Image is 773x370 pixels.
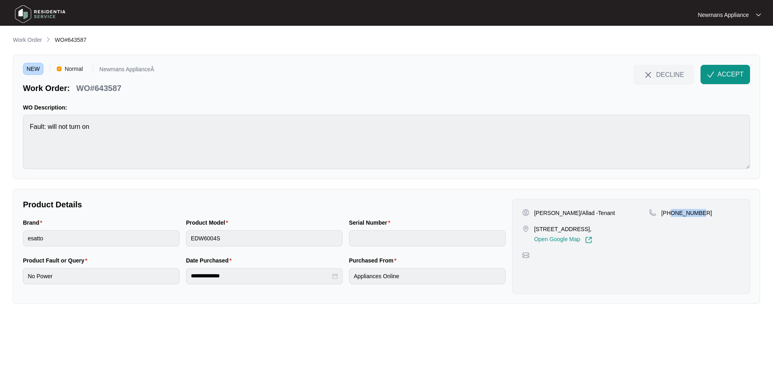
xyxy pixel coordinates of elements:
[643,70,653,80] img: close-Icon
[23,230,180,246] input: Brand
[349,268,506,284] input: Purchased From
[698,11,749,19] p: Newmans Appliance
[633,65,694,84] button: close-IconDECLINE
[349,256,400,265] label: Purchased From
[756,13,761,17] img: dropdown arrow
[522,209,529,216] img: user-pin
[522,225,529,232] img: map-pin
[23,199,506,210] p: Product Details
[55,37,87,43] span: WO#643587
[534,225,592,233] p: [STREET_ADDRESS],
[12,2,68,26] img: residentia service logo
[649,209,656,216] img: map-pin
[23,256,91,265] label: Product Fault or Query
[186,256,235,265] label: Date Purchased
[23,115,750,169] textarea: Fault: will not turn on
[534,236,592,244] a: Open Google Map
[186,219,231,227] label: Product Model
[707,71,714,78] img: check-Icon
[62,63,86,75] span: Normal
[585,236,592,244] img: Link-External
[23,103,750,112] p: WO Description:
[191,272,331,280] input: Date Purchased
[23,268,180,284] input: Product Fault or Query
[522,252,529,259] img: map-pin
[661,209,712,217] p: [PHONE_NUMBER]
[349,230,506,246] input: Serial Number
[23,219,45,227] label: Brand
[13,36,42,44] p: Work Order
[534,209,615,217] p: [PERSON_NAME]/Allad -Tenant
[349,219,393,227] label: Serial Number
[45,36,52,43] img: chevron-right
[57,66,62,71] img: Vercel Logo
[656,70,684,79] span: DECLINE
[701,65,750,84] button: check-IconACCEPT
[99,66,154,75] p: Newmans ApplianceÂ
[717,70,744,79] span: ACCEPT
[23,83,70,94] p: Work Order:
[11,36,43,45] a: Work Order
[23,63,43,75] span: NEW
[76,83,121,94] p: WO#643587
[186,230,343,246] input: Product Model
